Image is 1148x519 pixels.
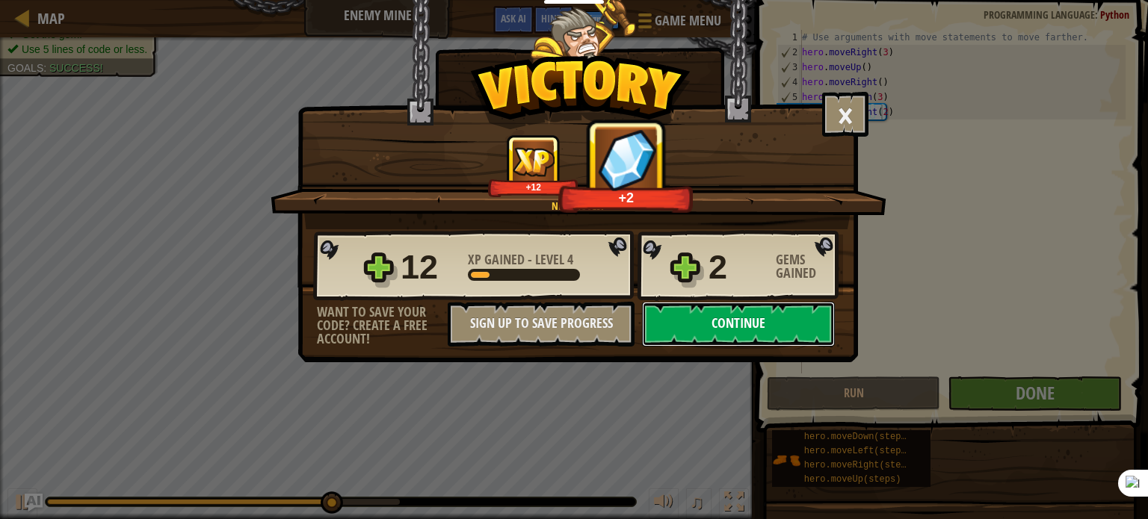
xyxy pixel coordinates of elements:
[317,305,448,346] div: Want to save your code? Create a free account!
[642,302,835,346] button: Continue
[401,243,459,291] div: 12
[776,253,843,280] div: Gems Gained
[513,147,555,176] img: XP Gained
[709,243,767,291] div: 2
[596,128,656,191] img: Gems Gained
[470,55,691,130] img: Victory
[491,181,575,193] div: +12
[468,250,528,269] span: XP Gained
[563,189,690,206] div: +2
[468,253,573,267] div: -
[342,199,813,214] div: Nice moves!
[822,92,868,137] button: ×
[532,250,567,269] span: Level
[567,250,573,269] span: 4
[448,302,635,346] button: Sign Up to Save Progress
